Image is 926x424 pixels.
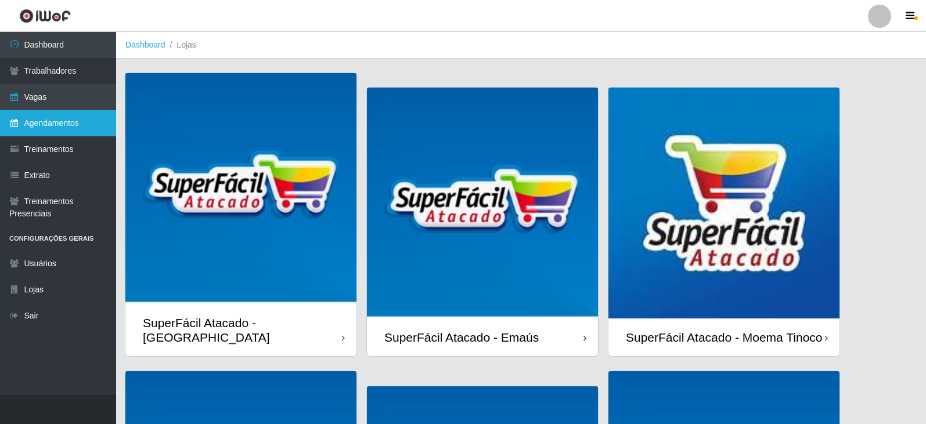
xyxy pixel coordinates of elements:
div: SuperFácil Atacado - Moema Tinoco [626,330,823,345]
img: cardImg [125,73,356,304]
li: Lojas [165,39,196,51]
nav: breadcrumb [116,32,926,59]
img: cardImg [608,88,839,318]
a: SuperFácil Atacado - Emaús [367,88,598,356]
a: Dashboard [125,40,165,49]
a: SuperFácil Atacado - Moema Tinoco [608,88,839,356]
a: SuperFácil Atacado - [GEOGRAPHIC_DATA] [125,73,356,356]
img: CoreUI Logo [19,9,71,23]
div: SuperFácil Atacado - Emaús [384,330,539,345]
img: cardImg [367,88,598,318]
div: SuperFácil Atacado - [GEOGRAPHIC_DATA] [143,316,342,345]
